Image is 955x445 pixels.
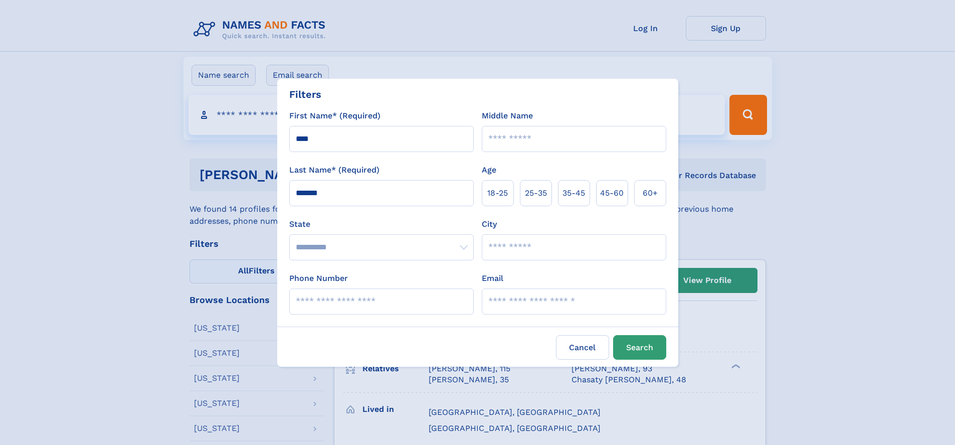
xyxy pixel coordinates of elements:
span: 35‑45 [562,187,585,199]
label: Last Name* (Required) [289,164,379,176]
label: Age [482,164,496,176]
span: 25‑35 [525,187,547,199]
label: Cancel [556,335,609,360]
label: Middle Name [482,110,533,122]
span: 60+ [643,187,658,199]
div: Filters [289,87,321,102]
span: 45‑60 [600,187,624,199]
label: Email [482,272,503,284]
label: First Name* (Required) [289,110,380,122]
span: 18‑25 [487,187,508,199]
button: Search [613,335,666,360]
label: City [482,218,497,230]
label: State [289,218,474,230]
label: Phone Number [289,272,348,284]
